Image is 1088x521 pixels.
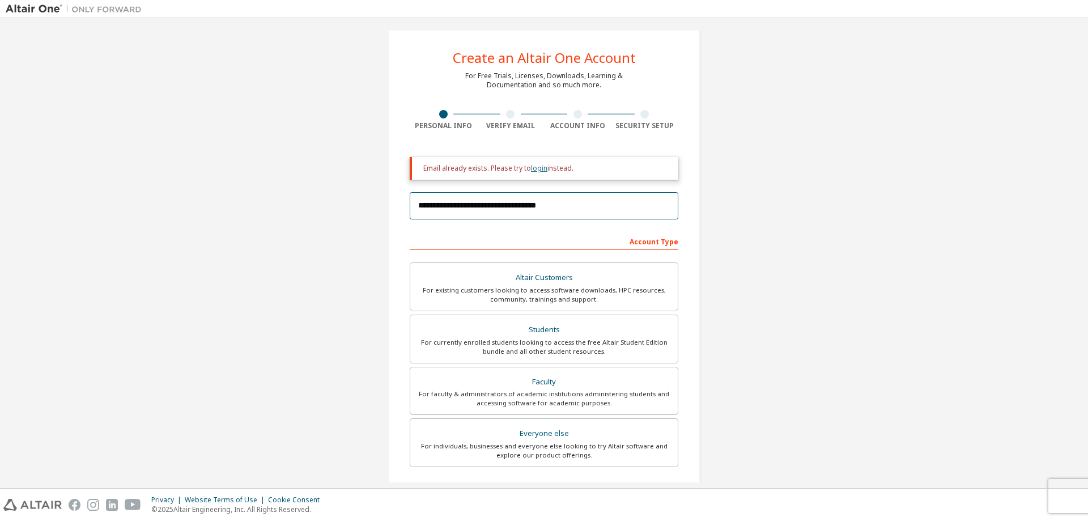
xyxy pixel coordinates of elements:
div: For individuals, businesses and everyone else looking to try Altair software and explore our prod... [417,442,671,460]
p: © 2025 Altair Engineering, Inc. All Rights Reserved. [151,505,326,514]
div: Privacy [151,495,185,505]
div: For existing customers looking to access software downloads, HPC resources, community, trainings ... [417,286,671,304]
div: Website Terms of Use [185,495,268,505]
div: For currently enrolled students looking to access the free Altair Student Edition bundle and all ... [417,338,671,356]
div: Personal Info [410,121,477,130]
div: Email already exists. Please try to instead. [423,164,669,173]
div: For faculty & administrators of academic institutions administering students and accessing softwa... [417,389,671,408]
img: facebook.svg [69,499,80,511]
div: Cookie Consent [268,495,326,505]
img: instagram.svg [87,499,99,511]
div: Faculty [417,374,671,390]
div: Altair Customers [417,270,671,286]
div: Everyone else [417,426,671,442]
img: youtube.svg [125,499,141,511]
div: Students [417,322,671,338]
div: Verify Email [477,121,545,130]
div: Create an Altair One Account [453,51,636,65]
img: linkedin.svg [106,499,118,511]
div: Account Type [410,232,678,250]
div: For Free Trials, Licenses, Downloads, Learning & Documentation and so much more. [465,71,623,90]
img: altair_logo.svg [3,499,62,511]
a: login [531,163,547,173]
img: Altair One [6,3,147,15]
div: Security Setup [611,121,679,130]
div: Account Info [544,121,611,130]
